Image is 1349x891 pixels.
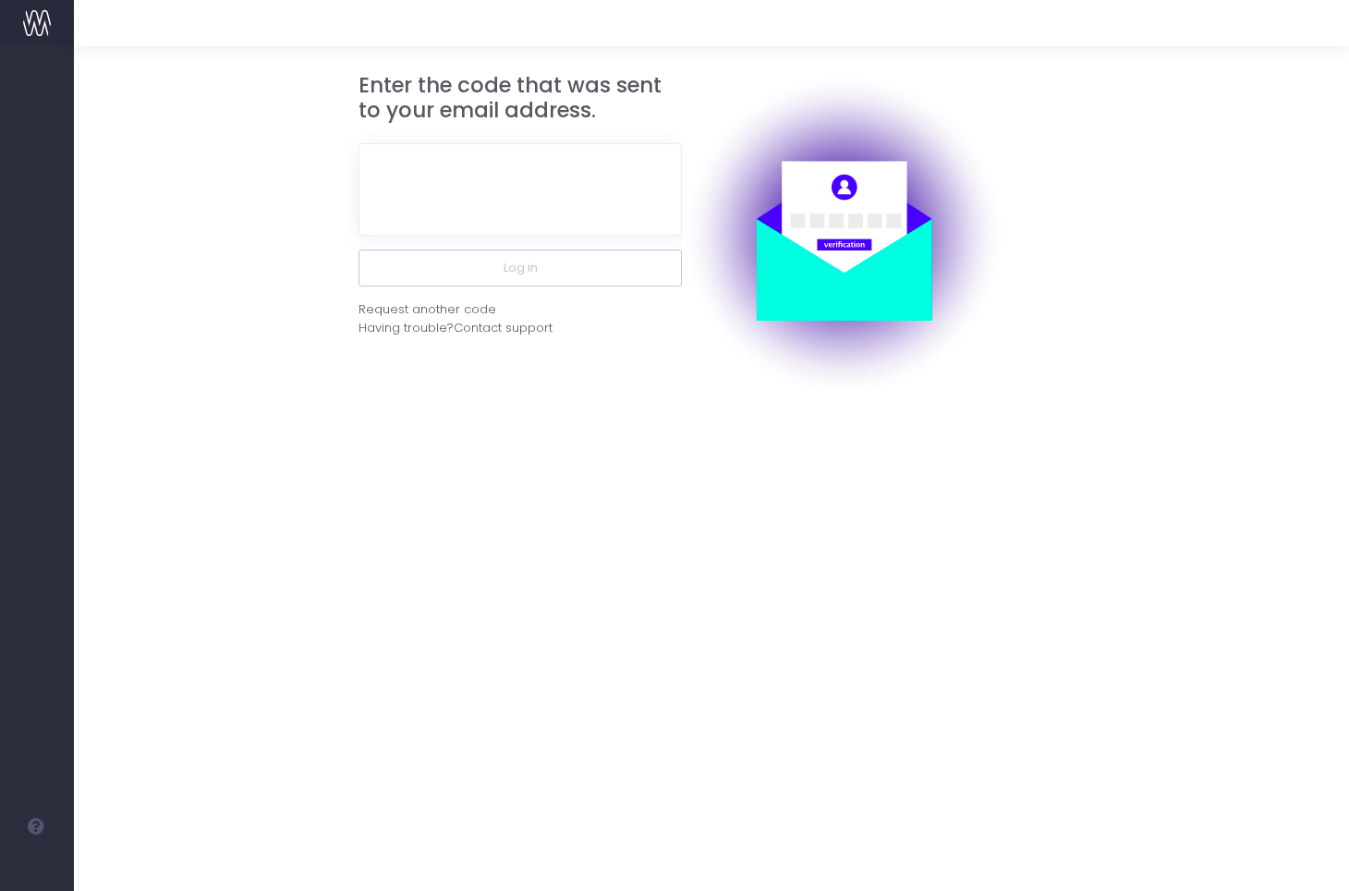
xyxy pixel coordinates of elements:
span: Contact support [454,319,553,337]
img: auth.png [682,73,1005,397]
h3: Enter the code that was sent to your email address. [359,73,682,124]
img: images/default_profile_image.png [23,854,51,882]
div: Having trouble? [359,319,682,337]
button: Log in [359,250,682,287]
div: Request another code [359,300,496,319]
